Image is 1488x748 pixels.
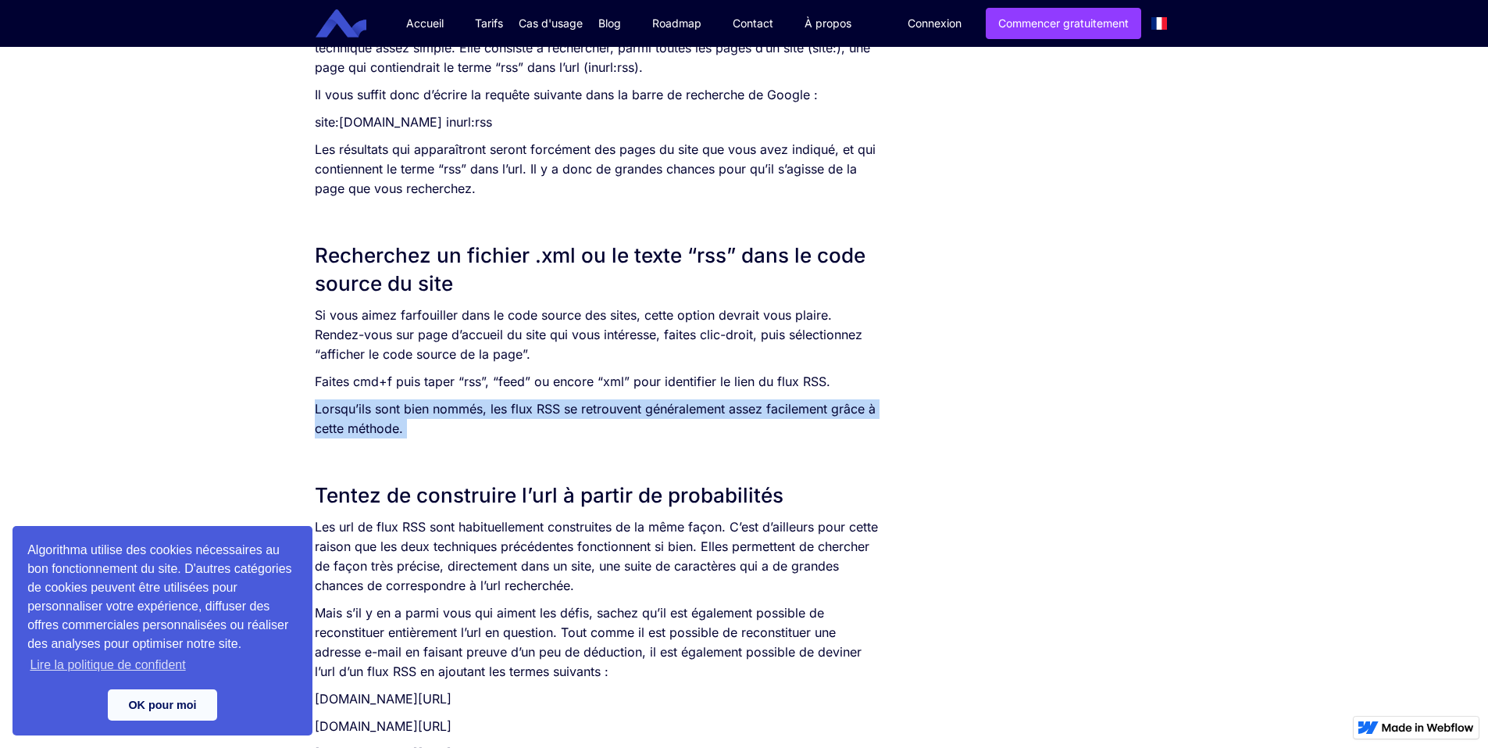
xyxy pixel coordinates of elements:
[327,9,378,38] a: home
[315,242,883,298] h2: Recherchez un fichier .xml ou le texte “rss” dans le code source du site
[315,206,883,226] p: ‍
[315,481,883,510] h2: Tentez de construire l’url à partir de probabilités
[1382,723,1474,732] img: Made in Webflow
[986,8,1141,39] a: Commencer gratuitement
[315,517,883,596] p: Les url de flux RSS sont habituellement construites de la même façon. C’est d’ailleurs pour cette...
[12,526,312,735] div: cookieconsent
[315,85,883,105] p: Il vous suffit donc d’écrire la requête suivante dans la barre de recherche de Google :
[315,717,883,736] p: [DOMAIN_NAME][URL]
[315,306,883,364] p: Si vous aimez farfouiller dans le code source des sites, cette option devrait vous plaire. Rendez...
[27,541,298,677] span: Algorithma utilise des cookies nécessaires au bon fonctionnement du site. D'autres catégories de ...
[315,140,883,199] p: Les résultats qui apparaîtront seront forcément des pages du site que vous avez indiqué, et qui c...
[315,372,883,392] p: Faites cmd+f puis taper “rss”, “feed” ou encore “xml” pour identifier le lien du flux RSS.
[896,9,973,38] a: Connexion
[315,446,883,466] p: ‍
[315,689,883,709] p: [DOMAIN_NAME][URL]
[315,603,883,682] p: Mais s’il y en a parmi vous qui aiment les défis, sachez qu’il est également possible de reconsti...
[315,113,883,132] p: site:[DOMAIN_NAME] inurl:rss
[315,19,883,77] p: Pour celles et ceux qui ont ponctuellement besoin de trouver le flux RSS d’un site, il existe une...
[108,689,217,721] a: dismiss cookie message
[519,16,583,31] div: Cas d'usage
[315,399,883,438] p: Lorsqu’ils sont bien nommés, les flux RSS se retrouvent généralement assez facilement grâce à cet...
[27,653,188,677] a: learn more about cookies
